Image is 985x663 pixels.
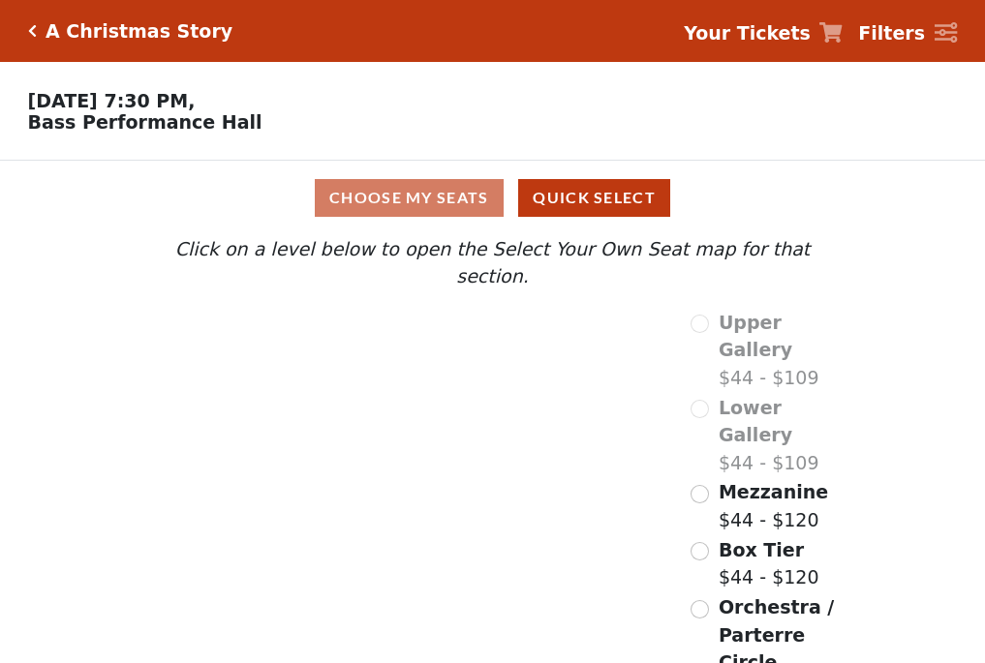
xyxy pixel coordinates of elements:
[858,22,925,44] strong: Filters
[684,19,843,47] a: Your Tickets
[351,498,570,631] path: Orchestra / Parterre Circle - Seats Available: 239
[858,19,957,47] a: Filters
[231,318,447,371] path: Upper Gallery - Seats Available: 0
[719,394,848,477] label: $44 - $109
[719,536,819,591] label: $44 - $120
[719,397,792,446] span: Lower Gallery
[28,24,37,38] a: Click here to go back to filters
[137,235,847,290] p: Click on a level below to open the Select Your Own Seat map for that section.
[719,312,792,361] span: Upper Gallery
[719,309,848,392] label: $44 - $109
[719,478,828,533] label: $44 - $120
[46,20,232,43] h5: A Christmas Story
[684,22,811,44] strong: Your Tickets
[518,179,670,217] button: Quick Select
[719,539,804,560] span: Box Tier
[247,361,477,434] path: Lower Gallery - Seats Available: 0
[719,481,828,502] span: Mezzanine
